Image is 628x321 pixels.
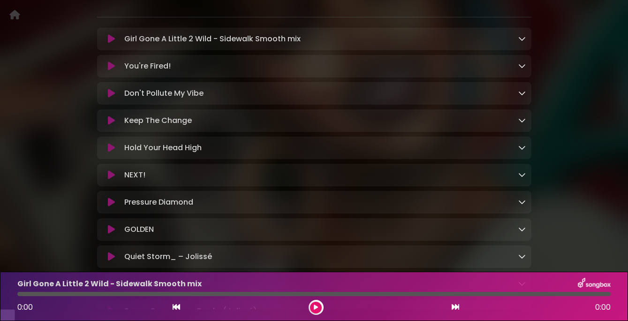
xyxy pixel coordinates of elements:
img: songbox-logo-white.png [578,278,611,290]
p: Keep The Change [124,115,192,126]
p: Girl Gone A Little 2 Wild - Sidewalk Smooth mix [17,278,202,290]
p: Pressure Diamond [124,197,193,208]
span: 0:00 [17,302,33,313]
p: NEXT! [124,169,145,181]
p: Girl Gone A Little 2 Wild - Sidewalk Smooth mix [124,33,301,45]
p: You're Fired! [124,61,171,72]
p: Hold Your Head High [124,142,202,153]
p: GOLDEN [124,224,154,235]
span: 0:00 [595,302,611,313]
p: Don't Pollute My Vibe [124,88,204,99]
p: Quiet Storm_ – Jolissé [124,251,212,262]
